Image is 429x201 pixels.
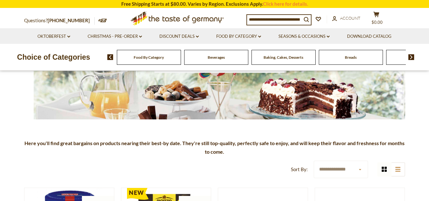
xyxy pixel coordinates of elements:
[332,15,360,22] a: Account
[88,33,142,40] a: Christmas - PRE-ORDER
[372,20,383,25] span: $0.00
[24,17,95,25] p: Questions?
[263,1,308,7] a: Click here for details.
[278,33,330,40] a: Seasons & Occasions
[34,26,405,119] img: the-taste-of-germany-barcode-3.jpg
[216,33,261,40] a: Food By Category
[340,16,360,21] span: Account
[345,55,357,60] a: Breads
[48,17,90,23] a: [PHONE_NUMBER]
[24,140,405,155] strong: Here you'll find great bargains on products nearing their best-by date. They're still top-quality...
[367,11,386,27] button: $0.00
[291,165,308,173] label: Sort By:
[37,33,70,40] a: Oktoberfest
[134,55,164,60] a: Food By Category
[107,54,113,60] img: previous arrow
[347,33,392,40] a: Download Catalog
[264,55,303,60] a: Baking, Cakes, Desserts
[159,33,199,40] a: Discount Deals
[208,55,225,60] a: Beverages
[408,54,414,60] img: next arrow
